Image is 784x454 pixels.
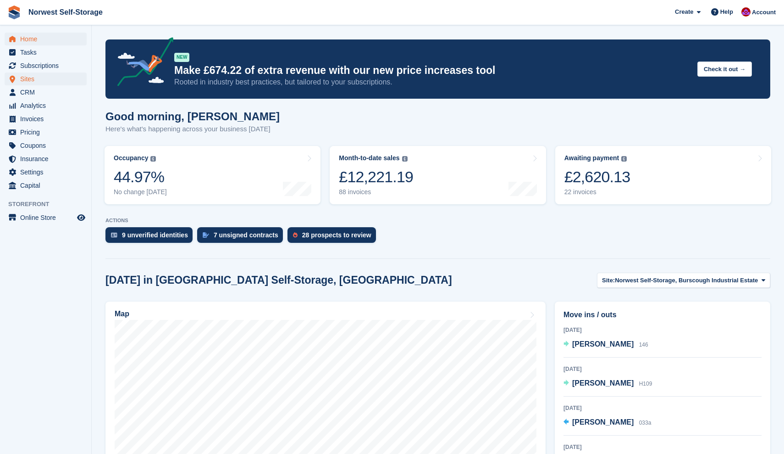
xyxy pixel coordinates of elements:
span: [PERSON_NAME] [572,418,634,426]
div: 44.97% [114,168,167,186]
a: [PERSON_NAME] H109 [563,378,652,390]
span: [PERSON_NAME] [572,340,634,348]
a: menu [5,179,87,192]
button: Check it out → [697,62,752,77]
div: 9 unverified identities [122,231,188,239]
a: Preview store [76,212,87,223]
span: Site: [602,276,615,285]
a: Norwest Self-Storage [25,5,106,20]
a: menu [5,139,87,152]
img: verify_identity-adf6edd0f0f0b5bbfe63781bf79b02c33cf7c696d77639b501bdc392416b5a36.svg [111,232,117,238]
span: Norwest Self-Storage, Burscough Industrial Estate [615,276,758,285]
a: Awaiting payment £2,620.13 22 invoices [555,146,771,204]
span: Online Store [20,211,75,224]
div: No change [DATE] [114,188,167,196]
a: 28 prospects to review [287,227,381,247]
a: menu [5,211,87,224]
a: Month-to-date sales £12,221.19 88 invoices [330,146,546,204]
div: [DATE] [563,326,762,334]
span: Invoices [20,112,75,125]
div: [DATE] [563,404,762,412]
a: menu [5,46,87,59]
a: menu [5,126,87,139]
span: Storefront [8,200,91,209]
span: Settings [20,166,75,179]
span: Account [752,8,776,17]
div: £2,620.13 [564,168,630,186]
span: Capital [20,179,75,192]
div: £12,221.19 [339,168,413,186]
div: Month-to-date sales [339,154,399,162]
div: 88 invoices [339,188,413,196]
div: Awaiting payment [564,154,619,162]
span: Subscriptions [20,59,75,72]
img: price-adjustments-announcement-icon-8257ccfd72463d97f412b2fc003d46551f7dbcb40ab6d574587a9cd5c0d94... [110,37,174,90]
img: contract_signature_icon-13c848040528278c33f63329250d36e43548de30e8caae1d1a13099fd9432cc5.svg [203,232,209,238]
a: menu [5,86,87,99]
img: Daniel Grensinger [741,7,751,17]
h1: Good morning, [PERSON_NAME] [105,110,280,123]
h2: [DATE] in [GEOGRAPHIC_DATA] Self-Storage, [GEOGRAPHIC_DATA] [105,274,452,286]
h2: Map [115,310,129,318]
button: Site: Norwest Self-Storage, Burscough Industrial Estate [597,273,770,288]
a: Occupancy 44.97% No change [DATE] [105,146,320,204]
span: Analytics [20,99,75,112]
h2: Move ins / outs [563,309,762,320]
a: menu [5,73,87,85]
img: icon-info-grey-7440780725fd019a000dd9b08b2336e03edf1995a4989e88bcd33f0948082b44.svg [402,156,408,162]
div: Occupancy [114,154,148,162]
span: CRM [20,86,75,99]
div: 22 invoices [564,188,630,196]
span: Pricing [20,126,75,139]
a: [PERSON_NAME] 146 [563,339,648,351]
a: menu [5,59,87,72]
img: icon-info-grey-7440780725fd019a000dd9b08b2336e03edf1995a4989e88bcd33f0948082b44.svg [150,156,156,162]
img: stora-icon-8386f47178a22dfd0bd8f6a31ec36ba5ce8667c1dd55bd0f319d3a0aa187defe.svg [7,6,21,19]
div: [DATE] [563,443,762,451]
p: Here's what's happening across your business [DATE] [105,124,280,135]
a: menu [5,33,87,45]
span: 146 [639,342,648,348]
div: [DATE] [563,365,762,373]
p: ACTIONS [105,218,770,224]
span: Tasks [20,46,75,59]
div: 7 unsigned contracts [214,231,278,239]
a: menu [5,99,87,112]
img: icon-info-grey-7440780725fd019a000dd9b08b2336e03edf1995a4989e88bcd33f0948082b44.svg [621,156,627,162]
p: Rooted in industry best practices, but tailored to your subscriptions. [174,77,690,87]
a: [PERSON_NAME] 033a [563,417,651,429]
span: Create [675,7,693,17]
span: 033a [639,420,651,426]
img: prospect-51fa495bee0391a8d652442698ab0144808aea92771e9ea1ae160a38d050c398.svg [293,232,298,238]
span: H109 [639,381,652,387]
span: Help [720,7,733,17]
span: Coupons [20,139,75,152]
span: [PERSON_NAME] [572,379,634,387]
a: menu [5,112,87,125]
span: Sites [20,73,75,85]
span: Home [20,33,75,45]
div: 28 prospects to review [302,231,371,239]
a: menu [5,166,87,179]
span: Insurance [20,152,75,165]
p: Make £674.22 of extra revenue with our new price increases tool [174,64,690,77]
div: NEW [174,53,189,62]
a: 9 unverified identities [105,227,197,247]
a: 7 unsigned contracts [197,227,287,247]
a: menu [5,152,87,165]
